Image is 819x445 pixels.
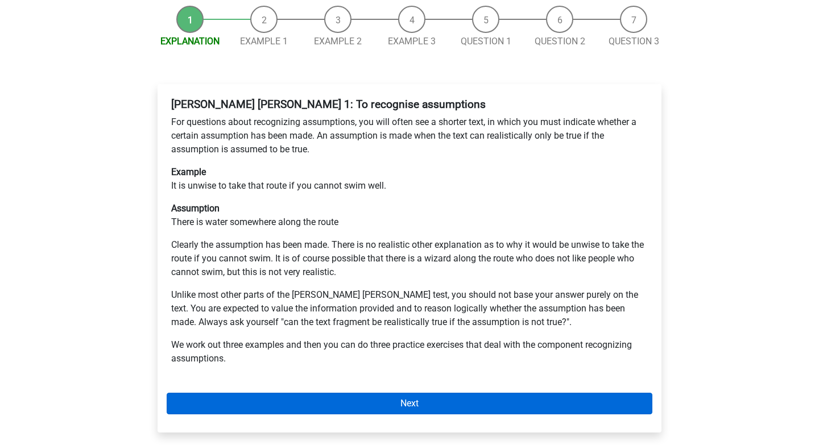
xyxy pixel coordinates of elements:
a: Example 3 [388,36,436,47]
p: Clearly the assumption has been made. There is no realistic other explanation as to why it would ... [171,238,648,279]
b: Assumption [171,203,220,214]
a: Question 1 [461,36,511,47]
a: Question 3 [609,36,659,47]
b: Example [171,167,206,177]
b: [PERSON_NAME] [PERSON_NAME] 1: To recognise assumptions [171,98,486,111]
a: Explanation [160,36,220,47]
p: It is unwise to take that route if you cannot swim well. [171,165,648,193]
a: Question 2 [535,36,585,47]
a: Example 2 [314,36,362,47]
p: There is water somewhere along the route [171,202,648,229]
p: For questions about recognizing assumptions, you will often see a shorter text, in which you must... [171,115,648,156]
p: We work out three examples and then you can do three practice exercises that deal with the compon... [171,338,648,365]
a: Example 1 [240,36,288,47]
p: Unlike most other parts of the [PERSON_NAME] [PERSON_NAME] test, you should not base your answer ... [171,288,648,329]
a: Next [167,393,652,414]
